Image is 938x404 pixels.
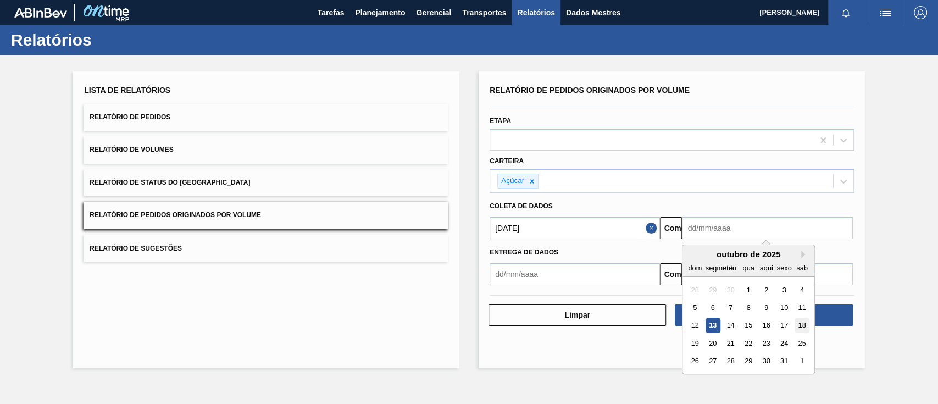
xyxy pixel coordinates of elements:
font: 29 [745,357,752,366]
font: Tarefas [318,8,345,17]
font: Coleta de dados [490,202,553,210]
font: outubro de 2025 [717,250,781,259]
font: 7 [729,303,732,312]
div: Escolha sábado, 4 de outubro de 2025 [795,283,809,297]
div: Escolha quinta-feira, 9 de outubro de 2025 [759,300,774,315]
button: Limpar [489,304,666,326]
font: 29 [709,286,717,294]
font: 21 [727,339,735,347]
font: Relatórios [11,31,92,49]
font: Planejamento [355,8,405,17]
div: Escolha terça-feira, 28 de outubro de 2025 [723,354,738,369]
div: Escolha sexta-feira, 24 de outubro de 2025 [777,336,792,351]
input: dd/mm/aaaa [682,217,852,239]
font: 27 [709,357,717,366]
font: sab [797,264,808,272]
font: 23 [763,339,770,347]
div: Escolha quarta-feira, 29 de outubro de 2025 [741,354,756,369]
font: Etapa [490,117,511,125]
font: 18 [798,322,806,330]
font: Relatório de Sugestões [90,244,182,252]
font: Relatório de Pedidos Originados por Volume [490,86,690,95]
div: Escolha domingo, 19 de outubro de 2025 [687,336,702,351]
font: Relatório de Volumes [90,146,173,154]
button: Comeu [660,217,682,239]
font: 9 [764,303,768,312]
div: Escolha quinta-feira, 23 de outubro de 2025 [759,336,774,351]
font: 16 [763,322,770,330]
font: 17 [780,322,788,330]
font: 24 [780,339,788,347]
div: Escolha sexta-feira, 10 de outubro de 2025 [777,300,792,315]
font: 12 [691,322,699,330]
font: 28 [727,357,735,366]
img: TNhmsLtSVTkK8tSr43FrP2fwEKptu5GPRR3wAAAABJRU5ErkJggg== [14,8,67,18]
font: 13 [709,322,717,330]
font: Carteira [490,157,524,165]
font: Comeu [664,224,690,233]
button: Relatório de Status do [GEOGRAPHIC_DATA] [84,169,448,196]
font: 28 [691,286,699,294]
div: mês 2025-10 [686,281,811,370]
div: Escolha domingo, 26 de outubro de 2025 [687,354,702,369]
font: 5 [693,303,697,312]
div: Escolha sábado, 11 de outubro de 2025 [795,300,809,315]
font: 30 [727,286,735,294]
font: Lista de Relatórios [84,86,170,95]
div: Escolha terça-feira, 7 de outubro de 2025 [723,300,738,315]
font: 11 [798,303,806,312]
div: Escolha terça-feira, 21 de outubro de 2025 [723,336,738,351]
div: Escolha sábado, 25 de outubro de 2025 [795,336,809,351]
font: 31 [780,357,788,366]
div: Escolha sexta-feira, 17 de outubro de 2025 [777,318,792,333]
div: Escolha sexta-feira, 3 de outubro de 2025 [777,283,792,297]
font: dom [689,264,702,272]
input: dd/mm/aaaa [490,263,660,285]
font: qua [743,264,754,272]
div: Escolha quarta-feira, 15 de outubro de 2025 [741,318,756,333]
font: 2 [764,286,768,294]
font: 14 [727,322,735,330]
input: dd/mm/aaaa [490,217,660,239]
div: Escolha segunda-feira, 27 de outubro de 2025 [706,354,720,369]
div: Escolha quinta-feira, 2 de outubro de 2025 [759,283,774,297]
div: Não disponível terça-feira, 30 de setembro de 2025 [723,283,738,297]
font: 30 [763,357,770,366]
font: Transportes [462,8,506,17]
font: 19 [691,339,699,347]
font: 4 [800,286,804,294]
font: Açúcar [501,176,524,185]
div: Escolha quinta-feira, 16 de outubro de 2025 [759,318,774,333]
font: segmento [706,264,736,272]
div: Não disponível segunda-feira, 29 de setembro de 2025 [706,283,720,297]
font: Limpar [564,311,590,319]
button: Notificações [828,5,863,20]
font: Relatórios [517,8,554,17]
font: 1 [747,286,751,294]
font: 22 [745,339,752,347]
img: ações do usuário [879,6,892,19]
div: Escolha sábado, 18 de outubro de 2025 [795,318,809,333]
font: 15 [745,322,752,330]
font: [PERSON_NAME] [759,8,819,16]
div: Escolha segunda-feira, 20 de outubro de 2025 [706,336,720,351]
font: 3 [782,286,786,294]
div: Escolha domingo, 5 de outubro de 2025 [687,300,702,315]
div: Escolha terça-feira, 14 de outubro de 2025 [723,318,738,333]
font: 10 [780,303,788,312]
font: 25 [798,339,806,347]
div: Escolha quinta-feira, 30 de outubro de 2025 [759,354,774,369]
div: Escolha segunda-feira, 13 de outubro de 2025 [706,318,720,333]
font: 26 [691,357,699,366]
button: Comeu [660,263,682,285]
div: Escolha quarta-feira, 22 de outubro de 2025 [741,336,756,351]
div: Escolha quarta-feira, 8 de outubro de 2025 [741,300,756,315]
font: Relatório de Pedidos Originados por Volume [90,212,261,219]
font: ter [726,264,735,272]
button: Fechar [646,217,660,239]
button: Relatório de Pedidos [84,104,448,131]
font: Dados Mestres [566,8,621,17]
button: Relatório de Sugestões [84,235,448,262]
font: Entrega de dados [490,248,558,256]
font: Relatório de Pedidos [90,113,170,121]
